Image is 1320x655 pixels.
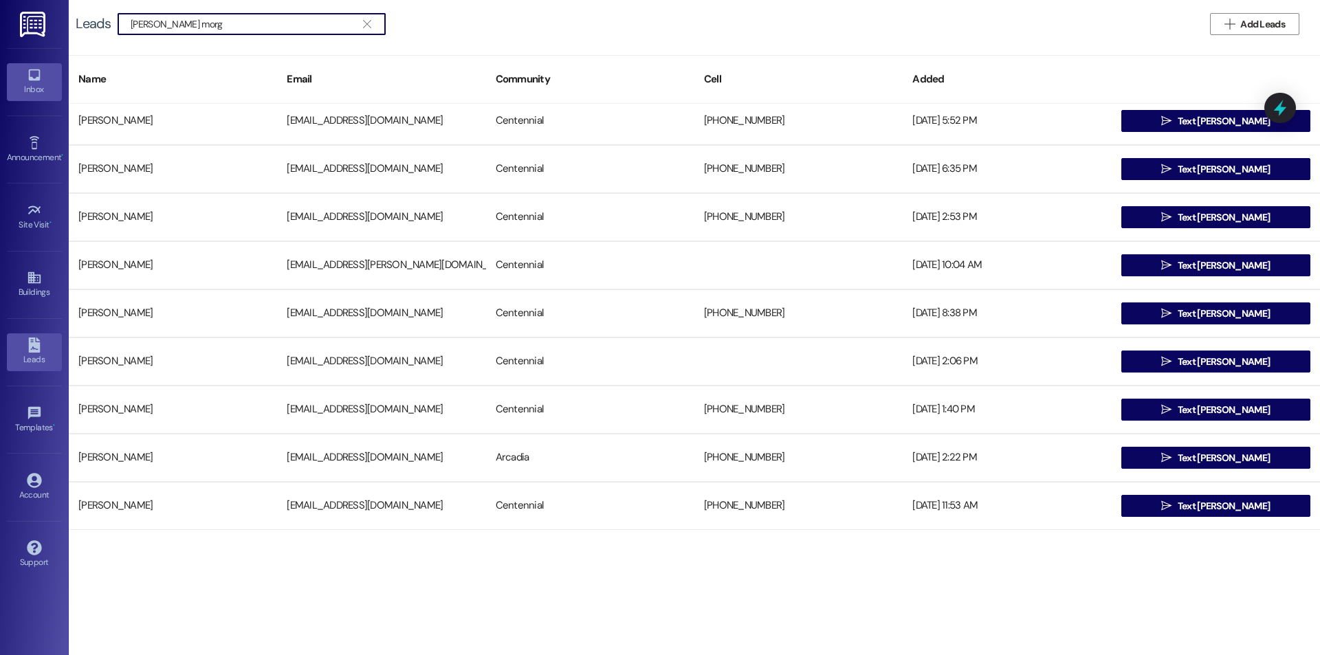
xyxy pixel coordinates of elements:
div: [DATE] 5:52 PM [903,107,1111,135]
div: [EMAIL_ADDRESS][DOMAIN_NAME] [277,348,485,375]
span: Text [PERSON_NAME] [1178,258,1270,273]
div: Leads [76,16,111,31]
span: Text [PERSON_NAME] [1178,451,1270,465]
div: [DATE] 10:04 AM [903,252,1111,279]
div: Name [69,63,277,96]
div: [EMAIL_ADDRESS][PERSON_NAME][DOMAIN_NAME] [277,252,485,279]
i:  [1161,212,1171,223]
span: Text [PERSON_NAME] [1178,403,1270,417]
div: Community [486,63,694,96]
a: Site Visit • [7,199,62,236]
button: Text [PERSON_NAME] [1121,447,1310,469]
span: Text [PERSON_NAME] [1178,162,1270,177]
div: Cell [694,63,903,96]
button: Text [PERSON_NAME] [1121,110,1310,132]
div: [PERSON_NAME] [69,492,277,520]
i:  [1161,164,1171,175]
a: Account [7,469,62,506]
div: Centennial [486,348,694,375]
div: [DATE] 2:53 PM [903,203,1111,231]
button: Add Leads [1210,13,1299,35]
span: Text [PERSON_NAME] [1178,499,1270,513]
span: • [53,421,55,430]
div: Email [277,63,485,96]
div: [DATE] 6:35 PM [903,155,1111,183]
div: Centennial [486,107,694,135]
div: [DATE] 2:22 PM [903,444,1111,471]
div: [PHONE_NUMBER] [694,300,903,327]
button: Text [PERSON_NAME] [1121,495,1310,517]
a: Buildings [7,266,62,303]
div: [PERSON_NAME] [69,300,277,327]
div: [PHONE_NUMBER] [694,396,903,423]
div: [DATE] 2:06 PM [903,348,1111,375]
div: [EMAIL_ADDRESS][DOMAIN_NAME] [277,107,485,135]
button: Text [PERSON_NAME] [1121,302,1310,324]
button: Text [PERSON_NAME] [1121,158,1310,180]
button: Text [PERSON_NAME] [1121,254,1310,276]
div: [EMAIL_ADDRESS][DOMAIN_NAME] [277,155,485,183]
div: [PHONE_NUMBER] [694,155,903,183]
button: Text [PERSON_NAME] [1121,399,1310,421]
a: Inbox [7,63,62,100]
span: • [61,151,63,160]
i:  [1161,308,1171,319]
div: [PERSON_NAME] [69,252,277,279]
span: • [49,218,52,227]
div: [EMAIL_ADDRESS][DOMAIN_NAME] [277,396,485,423]
div: [PERSON_NAME] [69,444,277,471]
div: Added [903,63,1111,96]
div: [EMAIL_ADDRESS][DOMAIN_NAME] [277,444,485,471]
span: Text [PERSON_NAME] [1178,210,1270,225]
div: [PERSON_NAME] [69,348,277,375]
button: Text [PERSON_NAME] [1121,351,1310,373]
i:  [1161,115,1171,126]
i:  [1161,452,1171,463]
div: [PHONE_NUMBER] [694,107,903,135]
span: Add Leads [1240,17,1285,32]
div: [PERSON_NAME] [69,155,277,183]
div: [EMAIL_ADDRESS][DOMAIN_NAME] [277,203,485,231]
div: [PHONE_NUMBER] [694,203,903,231]
div: [PHONE_NUMBER] [694,444,903,471]
i:  [363,19,371,30]
i:  [1161,500,1171,511]
i:  [1224,19,1235,30]
div: [DATE] 1:40 PM [903,396,1111,423]
div: Centennial [486,492,694,520]
a: Leads [7,333,62,370]
i:  [1161,356,1171,367]
i:  [1161,404,1171,415]
div: [EMAIL_ADDRESS][DOMAIN_NAME] [277,492,485,520]
span: Text [PERSON_NAME] [1178,114,1270,129]
a: Templates • [7,401,62,438]
div: [PHONE_NUMBER] [694,492,903,520]
div: [DATE] 11:53 AM [903,492,1111,520]
div: Arcadia [486,444,694,471]
div: Centennial [486,203,694,231]
div: Centennial [486,300,694,327]
span: Text [PERSON_NAME] [1178,307,1270,321]
a: Support [7,536,62,573]
div: [PERSON_NAME] [69,396,277,423]
div: Centennial [486,252,694,279]
div: [DATE] 8:38 PM [903,300,1111,327]
div: [EMAIL_ADDRESS][DOMAIN_NAME] [277,300,485,327]
div: [PERSON_NAME] [69,107,277,135]
span: Text [PERSON_NAME] [1178,355,1270,369]
i:  [1161,260,1171,271]
div: Centennial [486,155,694,183]
img: ResiDesk Logo [20,12,48,37]
button: Text [PERSON_NAME] [1121,206,1310,228]
div: Centennial [486,396,694,423]
button: Clear text [356,14,378,34]
div: [PERSON_NAME] [69,203,277,231]
input: Search name/email/community (quotes for exact match e.g. "John Smith") [131,14,356,34]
